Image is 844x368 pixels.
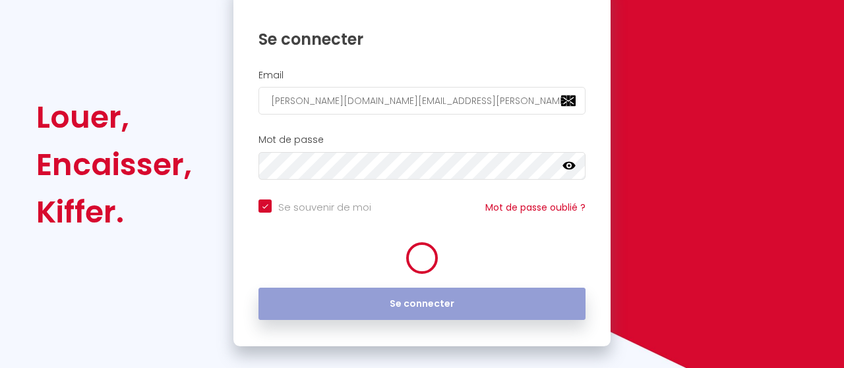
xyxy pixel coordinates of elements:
div: Louer, [36,93,192,141]
h2: Email [258,70,586,81]
h2: Mot de passe [258,134,586,145]
div: Kiffer. [36,188,192,236]
h1: Se connecter [258,29,586,49]
button: Se connecter [258,288,586,321]
div: Encaisser, [36,141,192,188]
input: Ton Email [258,87,586,115]
a: Mot de passe oublié ? [485,201,586,214]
